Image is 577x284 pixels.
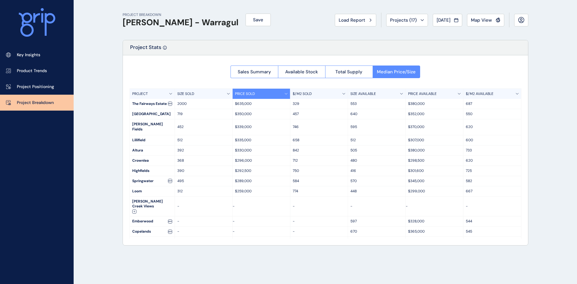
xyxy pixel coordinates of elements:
div: The Fairways Estate [130,99,175,109]
p: PROJECT BREAKDOWN [123,12,238,17]
p: $/M2 AVAILABLE [466,91,493,96]
p: Product Trends [17,68,47,74]
p: PRICE AVAILABLE [408,91,437,96]
p: $296,000 [235,158,288,163]
p: - [466,204,519,209]
p: $352,000 [408,111,461,117]
p: 670 [350,229,403,234]
button: Total Supply [325,66,373,78]
p: - [177,229,230,234]
p: 719 [177,111,230,117]
p: 774 [293,189,345,194]
p: PROJECT [132,91,148,96]
p: 2000 [177,101,230,106]
p: - [177,219,230,224]
p: $370,000 [408,124,461,130]
button: Projects (17) [386,14,428,26]
div: Loom [130,186,175,196]
button: [DATE] [433,14,462,26]
div: [GEOGRAPHIC_DATA] [130,109,175,119]
p: 329 [293,101,345,106]
span: Load Report [339,17,365,23]
p: $335,000 [235,138,288,143]
div: [PERSON_NAME] Creek Views [130,197,175,216]
p: $635,000 [235,101,288,106]
p: - [406,204,463,209]
button: Load Report [335,14,376,26]
p: $328,000 [408,219,461,224]
p: 544 [466,219,519,224]
p: 390 [177,168,230,173]
p: 448 [350,189,403,194]
p: 597 [350,219,403,224]
p: 505 [350,148,403,153]
p: 570 [350,179,403,184]
p: 687 [466,101,519,106]
p: - [233,204,290,209]
p: 620 [466,158,519,163]
p: 553 [350,101,403,106]
div: Lillifield [130,135,175,145]
p: - [293,204,345,209]
p: $380,000 [408,101,461,106]
div: Timbertop Estate [130,237,175,247]
div: Crownlea [130,156,175,166]
p: SIZE AVAILABLE [350,91,376,96]
p: - [350,204,403,209]
p: 667 [466,189,519,194]
p: Project Positioning [17,84,54,90]
p: - [233,219,290,224]
p: $380,000 [408,148,461,153]
button: Sales Summary [230,66,278,78]
div: Springwater [130,176,175,186]
p: - [177,204,230,209]
div: Altura [130,145,175,155]
span: [DATE] [437,17,450,23]
div: [PERSON_NAME] Fields [130,119,175,135]
p: 746 [293,124,345,130]
p: 480 [350,158,403,163]
p: 584 [293,179,345,184]
p: PRICE SOLD [235,91,255,96]
p: $365,000 [408,229,461,234]
span: Sales Summary [238,69,271,75]
p: Key Insights [17,52,40,58]
div: Highfields [130,166,175,176]
p: Project Stats [130,44,161,55]
div: Copelands [130,227,175,237]
p: - [293,219,345,224]
h1: [PERSON_NAME] - Warragul [123,17,238,28]
p: - [233,229,290,234]
p: 368 [177,158,230,163]
p: $/M2 SOLD [293,91,312,96]
p: $289,000 [235,179,288,184]
p: 312 [177,189,230,194]
button: Save [246,14,271,26]
p: $345,000 [408,179,461,184]
p: 600 [466,138,519,143]
p: 512 [350,138,403,143]
p: 582 [466,179,519,184]
span: Projects ( 17 ) [390,17,417,23]
span: Total Supply [335,69,362,75]
button: Median Price/Size [373,66,420,78]
span: Available Stock [285,69,318,75]
p: 620 [466,124,519,130]
p: $339,000 [235,124,288,130]
p: 750 [293,168,345,173]
span: Map View [471,17,492,23]
p: $298,500 [408,158,461,163]
p: 392 [177,148,230,153]
span: Save [253,17,263,23]
p: - [293,229,345,234]
p: 712 [293,158,345,163]
p: 658 [293,138,345,143]
p: $259,000 [235,189,288,194]
p: 495 [177,179,230,184]
p: SIZE SOLD [177,91,194,96]
p: $299,000 [408,189,461,194]
p: $301,600 [408,168,461,173]
p: $307,000 [408,138,461,143]
p: $292,500 [235,168,288,173]
p: 595 [350,124,403,130]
